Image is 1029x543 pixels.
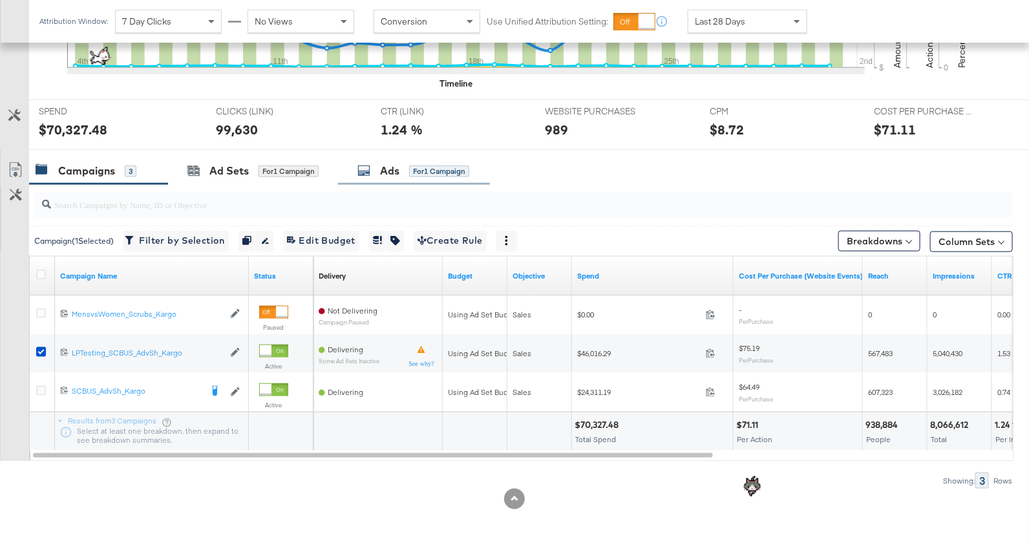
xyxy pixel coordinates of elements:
sub: Some Ad Sets Inactive [319,357,379,365]
input: Search Campaigns by Name, ID or Objective [51,187,925,212]
div: SCBUS_AdvSh_Kargo [72,386,201,396]
div: Ad Sets [209,164,249,178]
a: Shows the current state of your Ad Campaign. [254,271,308,281]
label: Active [259,362,288,370]
div: $70,327.48 [39,120,107,139]
span: $46,016.29 [577,348,701,358]
span: CPM [710,105,807,118]
div: $71.11 [875,120,917,139]
span: 0.00 % [997,310,1019,319]
span: Total [931,434,947,444]
div: Delivery [319,271,346,281]
span: - [739,304,741,314]
div: 1.24 % [995,419,1024,431]
span: Per Action [737,434,772,444]
a: Your campaign name. [60,271,244,281]
span: Delivering [328,345,363,354]
span: 0.74 % [997,387,1019,397]
sub: Campaign Paused [319,319,377,326]
span: No Views [255,16,293,27]
span: $0.00 [577,310,701,319]
span: CLICKS (LINK) [217,105,313,118]
text: Amount (USD) [891,11,903,68]
div: $8.72 [710,120,744,139]
span: Sales [513,387,531,397]
button: Column Sets [930,231,1013,252]
div: for 1 Campaign [259,165,319,177]
span: 5,040,430 [933,348,962,358]
span: Edit Budget [287,233,355,249]
a: The total amount spent to date. [577,271,728,281]
span: 7 Day Clicks [122,16,171,27]
span: WEBSITE PURCHASES [546,105,642,118]
a: MensvsWomen_Scrubs_Kargo [72,309,224,320]
span: People [866,434,891,444]
span: 1.53 % [997,348,1019,358]
a: Your campaign's objective. [513,271,567,281]
div: $71.11 [736,419,762,431]
div: Using Ad Set Budget [448,387,520,398]
span: 567,483 [868,348,893,358]
button: Edit Budget [283,231,359,251]
a: The number of people your ad was served to. [868,271,922,281]
div: Showing: [942,476,975,485]
sub: Per Purchase [739,395,773,403]
sub: Per Purchase [739,356,773,364]
span: Sales [513,310,531,319]
button: Filter by Selection [123,231,229,251]
div: LPTesting_SCBUS_AdvSh_Kargo [72,348,224,358]
div: 1.24 % [381,120,423,139]
div: Campaigns [58,164,115,178]
div: 99,630 [217,120,259,139]
div: 938,884 [865,419,902,431]
a: SCBUS_AdvSh_Kargo [72,386,201,399]
div: $70,327.48 [575,419,622,431]
div: Campaign ( 1 Selected) [34,235,114,247]
text: Actions [924,37,935,68]
a: The average cost for each purchase tracked by your Custom Audience pixel on your website after pe... [739,271,863,281]
text: Percent [956,37,968,68]
span: Conversion [381,16,427,27]
span: Sales [513,348,531,358]
button: Breakdowns [838,231,920,251]
img: tu2z1BgG5ngvQNGnsjJgFwnbvbUGu7C58MwHpg4aWIq2rAZ7X7DcB8rPXsF+0AOqZcu301kwRACFb7tioP5ZIBQgNr8yPA6MD... [736,471,769,504]
button: Create Rule [414,231,487,251]
span: COST PER PURCHASE (WEBSITE EVENTS) [875,105,971,118]
span: 0 [933,310,937,319]
span: Create Rule [418,233,483,249]
a: LPTesting_SCBUS_AdvSh_Kargo [72,348,224,359]
sub: Per Purchase [739,317,773,325]
a: The maximum amount you're willing to spend on your ads, on average each day or over the lifetime ... [448,271,502,281]
div: 8,066,612 [930,419,972,431]
img: mAItfU4JjCOsCSNUszs+qALpqqX52Czx9ZBERvyPCiQgWc8DTSy3OMLsY3+bbpzaYIWwBqE3VWQDa3tJGAmiN9BqE6YBsrJ3Q... [82,42,114,74]
div: 3 [125,165,136,177]
div: Using Ad Set Budget [448,348,520,359]
span: SPEND [39,105,136,118]
span: CTR (LINK) [381,105,478,118]
span: $64.49 [739,382,759,392]
span: 3,026,182 [933,387,962,397]
label: Use Unified Attribution Setting: [487,16,608,28]
span: 607,323 [868,387,893,397]
span: Delivering [328,387,363,397]
div: 3 [975,473,989,489]
span: Not Delivering [328,306,377,315]
a: The number of times your ad was served. On mobile apps an ad is counted as served the first time ... [933,271,987,281]
div: MensvsWomen_Scrubs_Kargo [72,309,224,319]
span: $75.19 [739,343,759,353]
div: for 1 Campaign [409,165,469,177]
div: Ads [380,164,399,178]
div: Timeline [440,78,473,90]
div: 989 [546,120,569,139]
a: Reflects the ability of your Ad Campaign to achieve delivery based on ad states, schedule and bud... [319,271,346,281]
span: Total Spend [575,434,616,444]
div: Using Ad Set Budget [448,310,520,320]
label: Active [259,401,288,409]
span: 0 [868,310,872,319]
span: Last 28 Days [695,16,745,27]
div: Attribution Window: [39,17,109,26]
label: Paused [259,323,288,332]
span: $24,311.19 [577,387,701,397]
span: Filter by Selection [127,233,225,249]
div: Rows [993,476,1013,485]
